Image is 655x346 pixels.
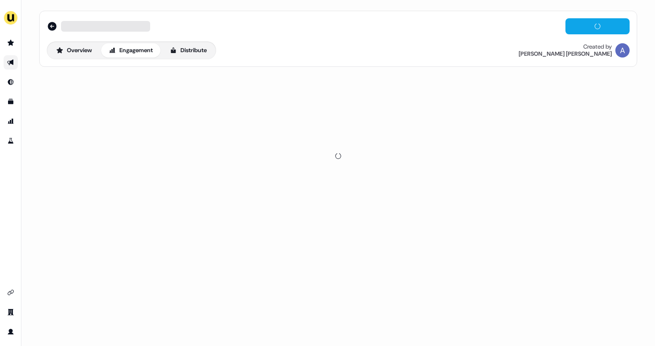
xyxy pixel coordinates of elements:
a: Go to profile [4,325,18,339]
button: Distribute [162,43,214,58]
a: Go to templates [4,95,18,109]
a: Go to Inbound [4,75,18,89]
a: Go to experiments [4,134,18,148]
a: Go to integrations [4,285,18,300]
div: Created by [583,43,612,50]
img: Aaron [615,43,630,58]
a: Go to team [4,305,18,319]
div: [PERSON_NAME] [PERSON_NAME] [519,50,612,58]
a: Go to attribution [4,114,18,128]
a: Go to outbound experience [4,55,18,70]
a: Go to prospects [4,36,18,50]
button: Overview [49,43,99,58]
button: Engagement [101,43,160,58]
